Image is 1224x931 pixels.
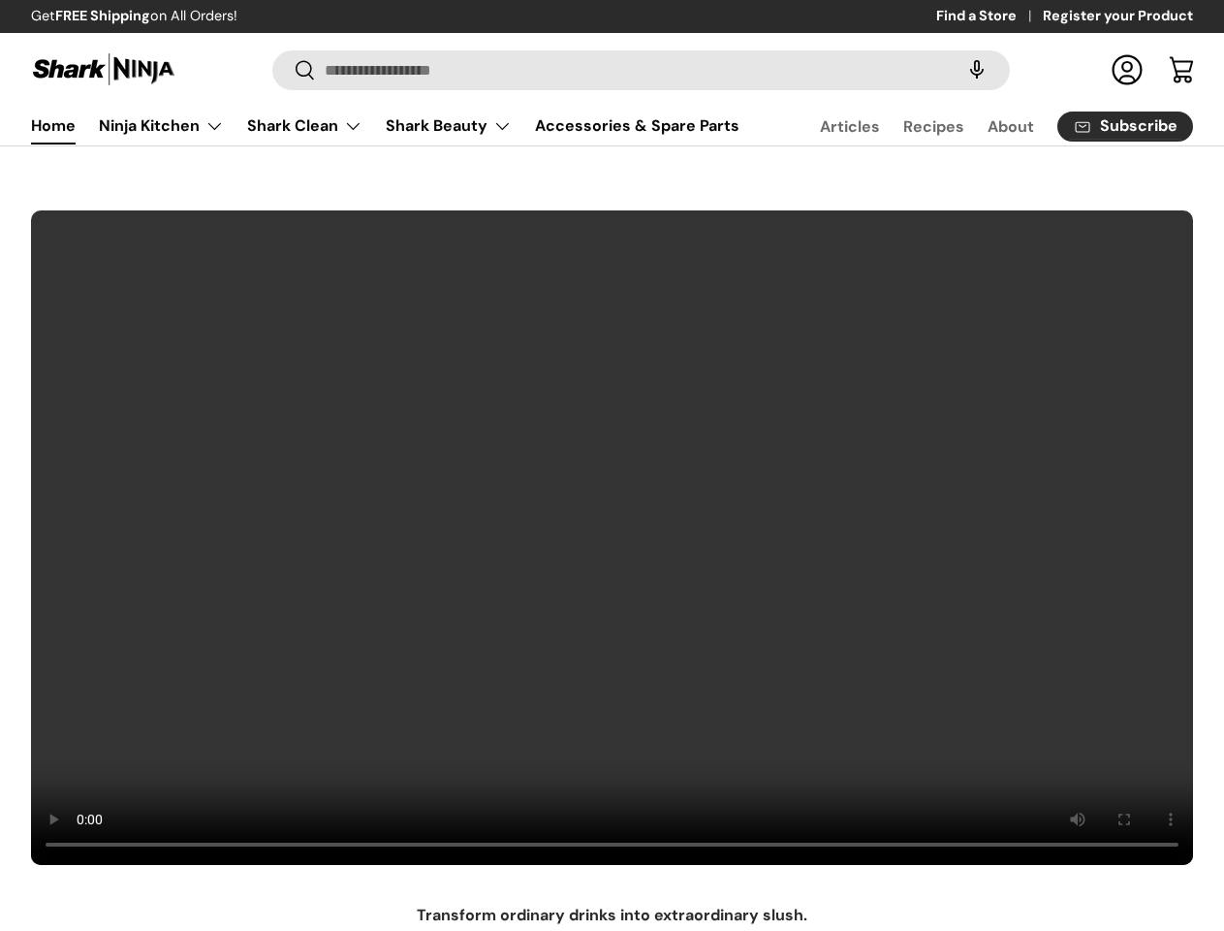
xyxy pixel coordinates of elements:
strong: FREE Shipping [55,7,150,24]
a: Recipes [903,108,964,145]
a: Accessories & Spare Parts [535,107,739,144]
a: Find a Store [936,6,1043,27]
nav: Primary [31,107,739,145]
span: Subscribe [1100,118,1177,134]
a: Articles [820,108,880,145]
summary: Shark Clean [235,107,374,145]
speech-search-button: Search by voice [946,48,1008,91]
summary: Ninja Kitchen [87,107,235,145]
p: Transform ordinary drinks into extraordinary slush. [31,904,1193,927]
a: Home [31,107,76,144]
a: Ninja Kitchen [99,107,224,145]
a: Shark Clean [247,107,362,145]
summary: Shark Beauty [374,107,523,145]
nav: Secondary [773,107,1193,145]
a: About [988,108,1034,145]
a: Register your Product [1043,6,1193,27]
img: Shark Ninja Philippines [31,50,176,88]
a: Subscribe [1057,112,1193,142]
a: Shark Beauty [386,107,512,145]
p: Get on All Orders! [31,6,237,27]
